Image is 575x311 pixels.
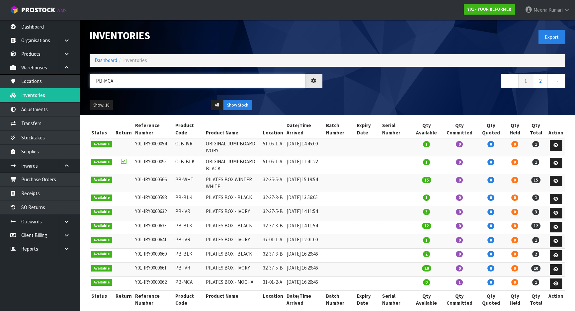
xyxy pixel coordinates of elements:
[532,237,539,243] span: 1
[261,276,285,291] td: 31-01-2-A
[174,206,204,220] td: PB-IVR
[261,220,285,234] td: 32-37-3-B
[456,279,463,285] span: 1
[56,7,67,14] small: WMS
[204,192,261,206] td: PILATES BOX - BLACK
[487,209,494,215] span: 0
[525,120,547,138] th: Qty Total
[261,174,285,192] td: 32-35-5-A
[511,194,518,201] span: 0
[456,141,463,147] span: 0
[133,206,174,220] td: Y01-IRY0000632
[174,248,204,263] td: PB-BLK
[411,120,442,138] th: Qty Available
[90,30,322,41] h1: Inventories
[133,263,174,277] td: Y01-IRY0000661
[423,237,430,243] span: 1
[423,209,430,215] span: 3
[531,265,540,272] span: 20
[174,276,204,291] td: PB-MCA
[133,291,174,308] th: Reference Number
[477,120,505,138] th: Qty Quoted
[204,174,261,192] td: PILATES BOX WINTER WHITE
[532,279,539,285] span: 1
[261,206,285,220] td: 32-37-5-B
[380,120,411,138] th: Serial Number
[511,141,518,147] span: 0
[511,265,518,272] span: 0
[285,120,324,138] th: Date/Time Arrived
[174,120,204,138] th: Product Code
[422,265,431,272] span: 20
[456,159,463,165] span: 0
[261,192,285,206] td: 32-37-3-B
[511,209,518,215] span: 0
[261,120,285,138] th: Location
[332,74,565,90] nav: Page navigation
[174,174,204,192] td: PB-WHT
[285,192,324,206] td: [DATE] 13:56:05
[422,223,431,229] span: 12
[442,120,477,138] th: Qty Committed
[261,291,285,308] th: Location
[174,192,204,206] td: PB-BLK
[133,120,174,138] th: Reference Number
[324,291,355,308] th: Batch Number
[505,291,525,308] th: Qty Held
[91,265,112,272] span: Available
[487,194,494,201] span: 0
[285,174,324,192] td: [DATE] 15:19:54
[133,220,174,234] td: Y01-IRY0000633
[204,248,261,263] td: PILATES BOX - BLACK
[285,156,324,174] td: [DATE] 11:41:22
[456,251,463,257] span: 0
[547,74,565,88] a: →
[324,120,355,138] th: Batch Number
[285,234,324,249] td: [DATE] 12:01:00
[204,234,261,249] td: PILATES BOX - IVORY
[90,74,305,88] input: Search inventories
[511,223,518,229] span: 0
[91,279,112,286] span: Available
[204,206,261,220] td: PILATES BOX - IVORY
[423,194,430,201] span: 1
[285,276,324,291] td: [DATE] 16:29:46
[533,74,548,88] a: 2
[90,120,114,138] th: Status
[174,234,204,249] td: PB-IVR
[204,276,261,291] td: PILATES BOX - MOCHA
[174,263,204,277] td: PB-IVR
[95,57,117,63] a: Dashboard
[285,263,324,277] td: [DATE] 16:29:46
[204,220,261,234] td: PILATES BOX - BLACK
[511,237,518,243] span: 0
[204,138,261,156] td: ORIGINAL JUMPBOARD - IVORY
[91,251,112,258] span: Available
[91,237,112,244] span: Available
[174,138,204,156] td: OJB-IVR
[285,291,324,308] th: Date/Time Arrived
[456,223,463,229] span: 0
[355,291,380,308] th: Expiry Date
[456,177,463,183] span: 0
[531,223,540,229] span: 12
[423,141,430,147] span: 1
[423,159,430,165] span: 1
[133,234,174,249] td: Y01-IRY0000641
[261,248,285,263] td: 32-37-3-B
[133,174,174,192] td: Y01-IRY0000566
[487,223,494,229] span: 0
[511,177,518,183] span: 0
[487,279,494,285] span: 0
[538,30,565,44] button: Export
[442,291,477,308] th: Qty Committed
[261,263,285,277] td: 32-37-5-B
[518,74,533,88] a: 1
[456,194,463,201] span: 0
[456,237,463,243] span: 0
[133,192,174,206] td: Y01-IRY0000598
[261,156,285,174] td: 51-05-1-A
[487,251,494,257] span: 0
[467,6,511,12] strong: Y01 - YOUR REFORMER
[532,209,539,215] span: 3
